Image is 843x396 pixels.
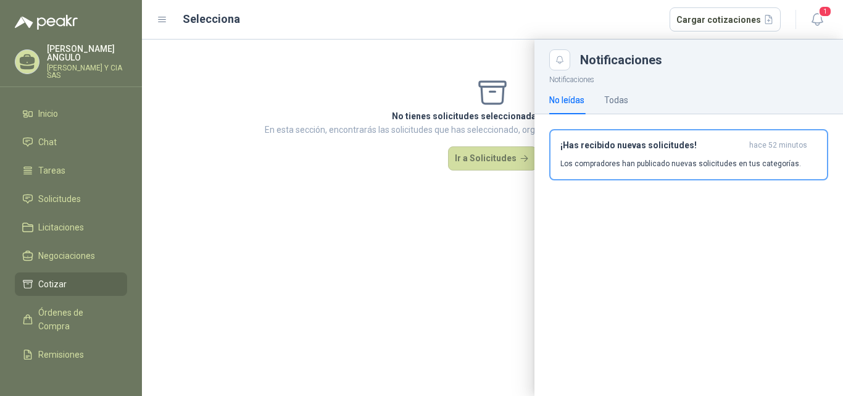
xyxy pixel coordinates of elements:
span: Remisiones [38,348,84,361]
a: Solicitudes [15,187,127,211]
p: Notificaciones [534,70,843,86]
span: Tareas [38,164,65,177]
a: Licitaciones [15,216,127,239]
p: [PERSON_NAME] ANGULO [47,44,127,62]
span: Negociaciones [38,249,95,263]
div: Notificaciones [580,54,828,66]
a: Chat [15,130,127,154]
span: Inicio [38,107,58,120]
a: Órdenes de Compra [15,301,127,338]
p: [PERSON_NAME] Y CIA SAS [47,64,127,79]
a: Negociaciones [15,244,127,268]
button: 1 [806,9,828,31]
h2: Selecciona [183,11,240,28]
span: Cotizar [38,277,67,291]
button: ¡Has recibido nuevas solicitudes!hace 52 minutos Los compradores han publicado nuevas solicitudes... [549,129,828,180]
button: Close [549,49,570,70]
span: Órdenes de Compra [38,306,115,333]
a: Remisiones [15,343,127,366]
a: Inicio [15,102,127,125]
button: Cargar cotizaciones [670,7,781,32]
p: Los compradores han publicado nuevas solicitudes en tus categorías. [560,158,801,169]
span: Chat [38,135,57,149]
span: Licitaciones [38,221,84,234]
a: Tareas [15,159,127,182]
div: No leídas [549,93,584,107]
div: Todas [604,93,628,107]
h3: ¡Has recibido nuevas solicitudes! [560,140,744,151]
a: Cotizar [15,272,127,296]
img: Logo peakr [15,15,78,30]
span: Solicitudes [38,192,81,206]
span: 1 [818,6,832,17]
span: hace 52 minutos [749,140,807,151]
